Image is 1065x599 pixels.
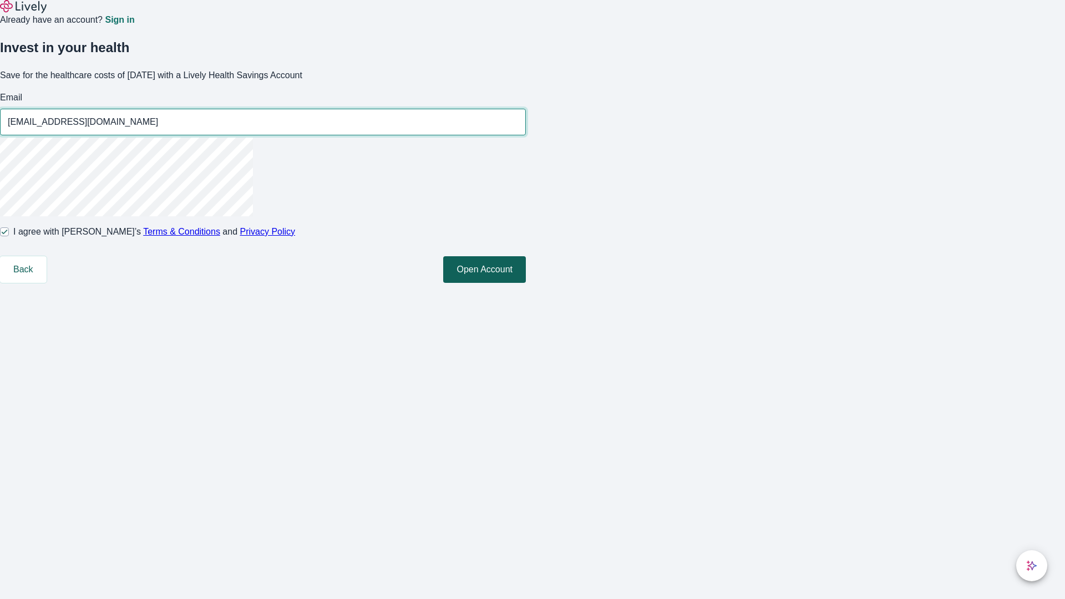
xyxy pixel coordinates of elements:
[240,227,296,236] a: Privacy Policy
[1016,550,1047,581] button: chat
[1026,560,1037,571] svg: Lively AI Assistant
[443,256,526,283] button: Open Account
[105,16,134,24] a: Sign in
[13,225,295,238] span: I agree with [PERSON_NAME]’s and
[143,227,220,236] a: Terms & Conditions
